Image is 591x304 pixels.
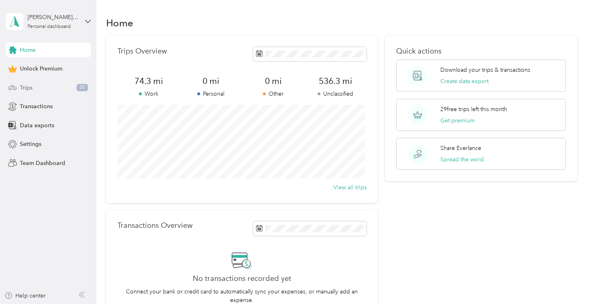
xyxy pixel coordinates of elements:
iframe: Everlance-gr Chat Button Frame [546,259,591,304]
span: Trips [20,83,32,92]
h2: No transactions recorded yet [193,274,291,283]
p: Trips Overview [117,47,167,56]
p: Other [242,90,304,98]
button: Create data export [440,77,489,86]
span: Transactions [20,102,53,111]
span: Settings [20,140,41,148]
p: Work [117,90,180,98]
span: Data exports [20,121,54,130]
p: Download your trips & transactions [440,66,530,74]
h1: Home [106,19,133,27]
span: Team Dashboard [20,159,65,167]
span: 0 mi [242,75,304,87]
p: Transactions Overview [117,221,192,230]
span: 536.3 mi [304,75,367,87]
div: [PERSON_NAME][EMAIL_ADDRESS][DOMAIN_NAME] [28,13,78,21]
button: Spread the word [440,155,484,164]
button: Get premium [440,116,475,125]
span: 0 mi [180,75,242,87]
span: Home [20,46,36,54]
p: Personal [180,90,242,98]
p: Share Everlance [440,144,481,152]
span: 74.3 mi [117,75,180,87]
div: Personal dashboard [28,24,71,29]
p: 29 free trips left this month [440,105,507,113]
button: View all trips [333,183,367,192]
p: Unclassified [304,90,367,98]
span: 30 [77,84,88,91]
span: Unlock Premium [20,64,62,73]
p: Quick actions [396,47,565,56]
button: Help center [4,291,46,300]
